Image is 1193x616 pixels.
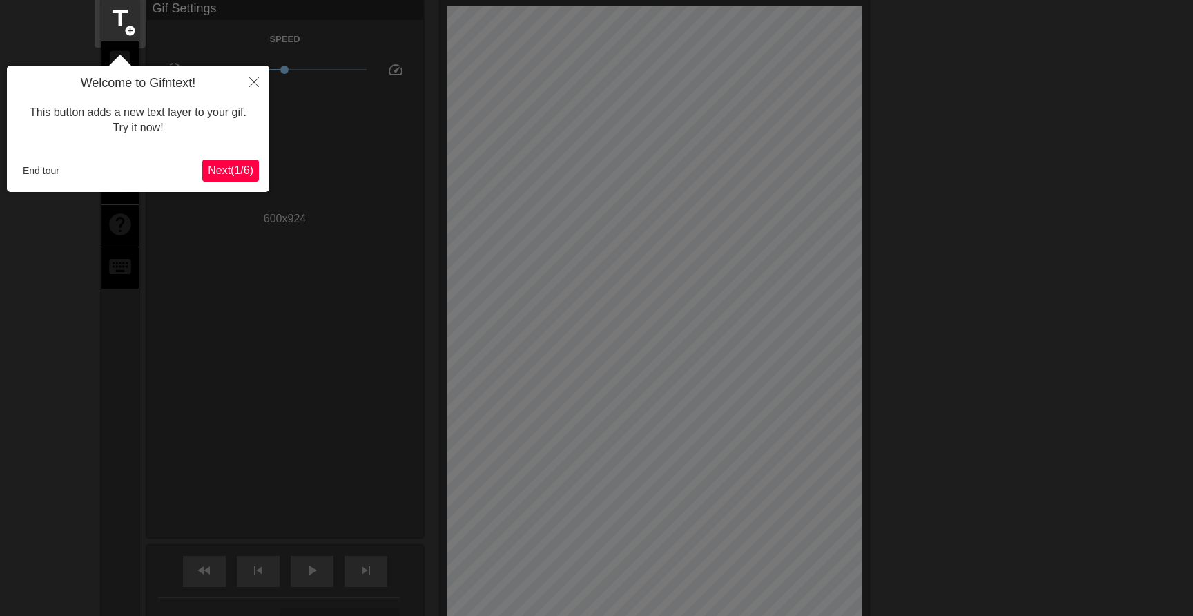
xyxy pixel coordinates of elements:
div: This button adds a new text layer to your gif. Try it now! [17,91,259,150]
span: Next ( 1 / 6 ) [208,164,253,176]
button: End tour [17,160,65,181]
button: Next [202,160,259,182]
button: Close [239,66,269,97]
h4: Welcome to Gifntext! [17,76,259,91]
